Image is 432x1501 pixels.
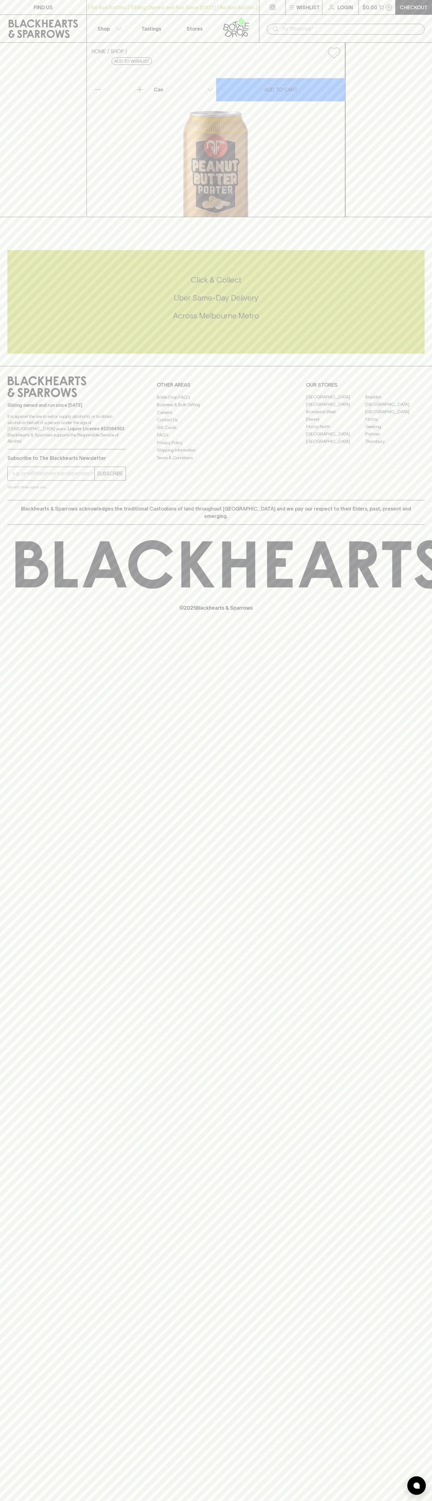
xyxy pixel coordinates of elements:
[154,86,163,93] p: Can
[157,447,275,454] a: Shipping Information
[306,423,365,431] a: Fitzroy North
[365,408,425,416] a: [GEOGRAPHIC_DATA]
[365,393,425,401] a: Braddon
[87,15,130,42] button: Shop
[306,431,365,438] a: [GEOGRAPHIC_DATA]
[365,438,425,445] a: Thornbury
[7,413,126,444] p: It is against the law to sell or supply alcohol to, or to obtain alcohol on behalf of a person un...
[87,63,345,217] img: 70938.png
[157,439,275,446] a: Privacy Policy
[173,15,216,42] a: Stores
[363,4,377,11] p: $0.00
[7,484,126,490] p: We will never spam you
[7,311,425,321] h5: Across Melbourne Metro
[216,78,345,101] button: ADD TO CART
[365,401,425,408] a: [GEOGRAPHIC_DATA]
[306,408,365,416] a: Brunswick West
[157,454,275,461] a: Terms & Conditions
[365,431,425,438] a: Prahran
[111,48,124,54] a: SHOP
[365,423,425,431] a: Geelong
[7,275,425,285] h5: Click & Collect
[264,86,297,93] p: ADD TO CART
[157,401,275,409] a: Business & Bulk Gifting
[282,24,420,34] input: Try "Pinot noir"
[12,505,420,520] p: Blackhearts & Sparrows acknowledges the traditional Custodians of land throughout [GEOGRAPHIC_DAT...
[95,467,126,480] button: SUBSCRIBE
[97,470,123,477] p: SUBSCRIBE
[111,57,152,65] button: Add to wishlist
[306,438,365,445] a: [GEOGRAPHIC_DATA]
[34,4,53,11] p: FIND US
[400,4,428,11] p: Checkout
[92,48,106,54] a: HOME
[68,426,124,431] strong: Liquor License #32064953
[12,469,94,478] input: e.g. jane@blackheartsandsparrows.com.au
[338,4,353,11] p: Login
[7,293,425,303] h5: Uber Same-Day Delivery
[187,25,203,32] p: Stores
[130,15,173,42] a: Tastings
[141,25,161,32] p: Tastings
[306,381,425,389] p: OUR STORES
[365,416,425,423] a: Fitzroy
[388,6,390,9] p: 0
[157,393,275,401] a: Bottle Drop FAQ's
[413,1482,420,1489] img: bubble-icon
[7,454,126,462] p: Subscribe to The Blackhearts Newsletter
[157,424,275,431] a: Gift Cards
[151,83,216,96] div: Can
[157,381,275,389] p: OTHER AREAS
[306,416,365,423] a: Elwood
[325,45,342,61] button: Add to wishlist
[157,431,275,439] a: FAQ's
[306,401,365,408] a: [GEOGRAPHIC_DATA]
[7,250,425,354] div: Call to action block
[7,402,126,408] p: Sibling owned and run since [DATE]
[98,25,110,32] p: Shop
[157,416,275,424] a: Contact Us
[306,393,365,401] a: [GEOGRAPHIC_DATA]
[296,4,320,11] p: Wishlist
[157,409,275,416] a: Careers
